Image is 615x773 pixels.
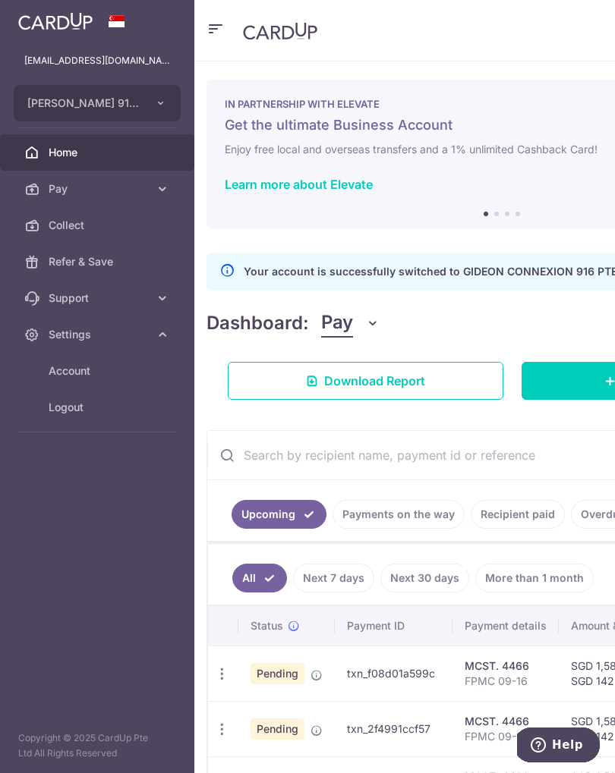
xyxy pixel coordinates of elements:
[35,11,66,24] span: Help
[251,618,283,633] span: Status
[243,22,317,40] img: CardUp
[49,218,149,233] span: Collect
[471,500,565,529] a: Recipient paid
[321,309,380,338] button: Pay
[14,85,181,121] button: [PERSON_NAME] 916 PTE. LTD.
[324,372,425,390] span: Download Report
[293,564,374,592] a: Next 7 days
[465,674,547,689] p: FPMC 09-16
[207,310,309,337] h4: Dashboard:
[380,564,469,592] a: Next 30 days
[251,663,304,684] span: Pending
[465,714,547,729] div: MCST. 4466
[475,564,594,592] a: More than 1 month
[465,658,547,674] div: MCST. 4466
[49,291,149,306] span: Support
[333,500,465,529] a: Payments on the way
[335,646,453,701] td: txn_f08d01a599c
[251,718,304,740] span: Pending
[49,181,149,196] span: Pay
[335,701,453,756] td: txn_2f4991ccf57
[49,327,149,342] span: Settings
[232,500,326,529] a: Upcoming
[49,400,149,415] span: Logout
[49,145,149,160] span: Home
[321,309,353,338] span: Pay
[465,729,547,744] p: FPMC 09-16
[228,362,503,400] a: Download Report
[24,53,170,68] p: [EMAIL_ADDRESS][DOMAIN_NAME]
[335,606,453,646] th: Payment ID
[225,177,373,192] a: Learn more about Elevate
[27,96,140,111] span: [PERSON_NAME] 916 PTE. LTD.
[232,564,287,592] a: All
[49,363,149,379] span: Account
[453,606,559,646] th: Payment details
[18,12,93,30] img: CardUp
[517,727,600,765] iframe: Opens a widget where you can find more information
[49,254,149,269] span: Refer & Save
